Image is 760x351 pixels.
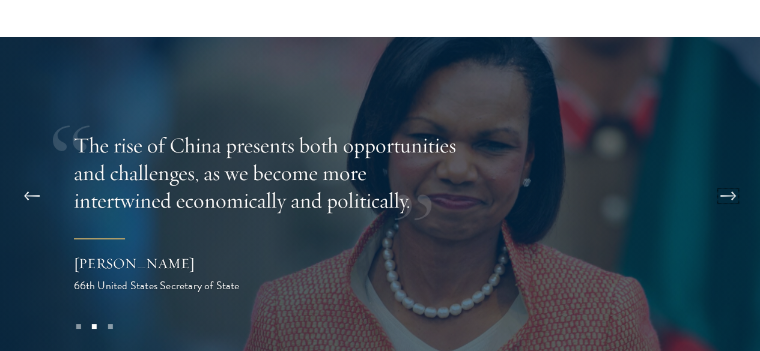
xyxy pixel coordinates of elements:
button: 1 of 3 [70,319,86,334]
button: 3 of 3 [102,319,118,334]
p: The rise of China presents both opportunities and challenges, as we become more intertwined econo... [74,131,464,214]
div: 66th United States Secretary of State [74,277,314,294]
div: [PERSON_NAME] [74,253,314,274]
button: 2 of 3 [87,319,102,334]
